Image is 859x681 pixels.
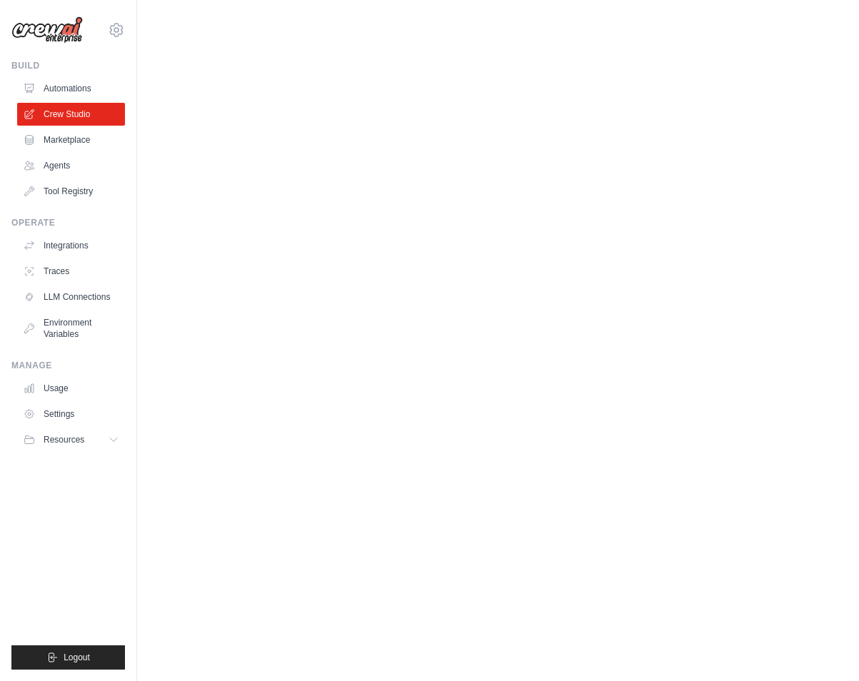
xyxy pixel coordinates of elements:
a: Environment Variables [17,311,125,345]
a: Usage [17,377,125,400]
a: Settings [17,403,125,425]
img: Logo [11,16,83,44]
button: Resources [17,428,125,451]
a: Tool Registry [17,180,125,203]
div: Manage [11,360,125,371]
a: LLM Connections [17,286,125,308]
div: Build [11,60,125,71]
span: Logout [64,652,90,663]
button: Logout [11,645,125,670]
span: Resources [44,434,84,445]
a: Marketplace [17,128,125,151]
a: Crew Studio [17,103,125,126]
a: Agents [17,154,125,177]
a: Traces [17,260,125,283]
a: Automations [17,77,125,100]
div: Operate [11,217,125,228]
a: Integrations [17,234,125,257]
